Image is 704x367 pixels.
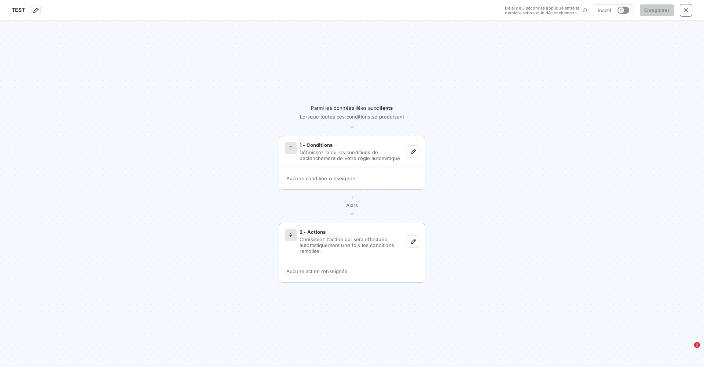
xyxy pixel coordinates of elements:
button: Enregistrer [640,4,674,16]
span: clients [376,105,393,111]
span: Choisissez l'action qui sera effectuée automatiquement une fois les conditions remplies. [300,236,407,254]
span: 2 - Actions [300,229,326,235]
span: Alors [346,199,358,210]
span: Lorsque toutes ces conditions se produisent [300,114,404,120]
span: 2 [694,342,700,348]
span: 1 - Conditions [300,142,333,148]
span: Aucune condition renseignée [286,175,355,181]
iframe: Intercom live chat [679,342,697,360]
span: Parmi les données liées aux [311,105,393,111]
span: Inactif [598,7,612,13]
span: Délai de 3 secondes appliqué entre la dernière action et le déclenchement. [505,6,579,15]
span: Aucune action renseignée [286,268,348,274]
span: Définissez la ou les conditions de déclenchement de votre règle automatique [300,149,407,161]
span: TEST [12,7,25,13]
